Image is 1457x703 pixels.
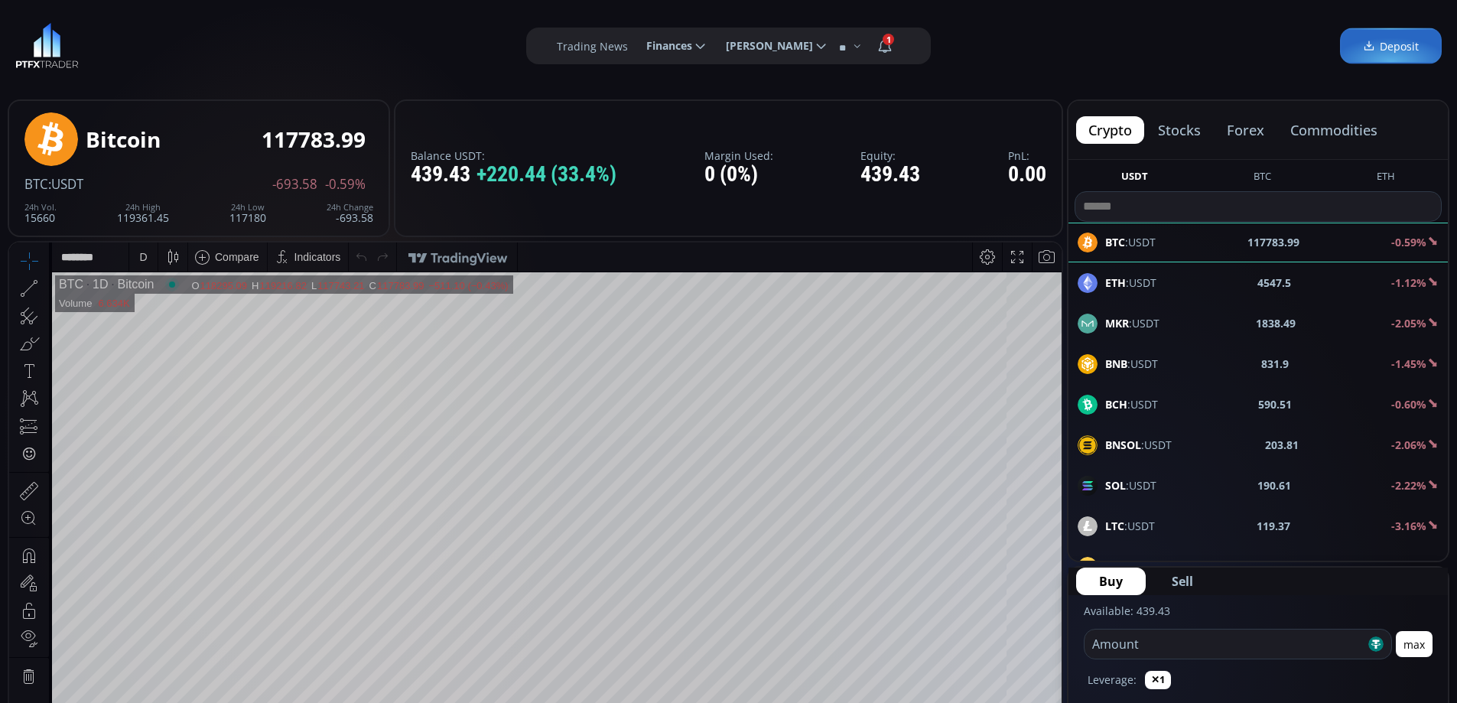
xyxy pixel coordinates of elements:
[1391,275,1426,290] b: -1.12%
[55,615,67,627] div: 5y
[1105,477,1156,493] span: :USDT
[229,203,266,212] div: 24h Low
[1076,116,1144,144] button: crypto
[1105,437,1172,453] span: :USDT
[125,615,139,627] div: 1m
[1088,672,1137,688] label: Leverage:
[35,571,42,591] div: Hide Drawings Toolbar
[1105,356,1127,371] b: BNB
[419,37,499,49] div: −511.10 (−0.43%)
[1145,671,1171,689] button: ✕1
[873,607,957,636] button: 13:56:52 (UTC)
[1105,478,1126,493] b: SOL
[74,35,99,49] div: 1D
[368,37,415,49] div: 117783.99
[1396,631,1433,657] button: max
[1105,438,1141,452] b: BNSOL
[1391,438,1426,452] b: -2.06%
[262,128,366,151] div: 117783.99
[1149,568,1216,595] button: Sell
[1099,572,1123,591] span: Buy
[860,150,920,161] label: Equity:
[1023,615,1044,627] div: auto
[302,37,308,49] div: L
[327,203,373,212] div: 24h Change
[182,37,190,49] div: O
[89,55,120,67] div: 6.634K
[242,37,250,49] div: H
[77,615,89,627] div: 1y
[117,203,169,212] div: 24h High
[1172,572,1193,591] span: Sell
[327,203,373,223] div: -693.58
[971,607,993,636] div: Toggle Percentage
[308,37,355,49] div: 117743.21
[117,203,169,223] div: 119361.45
[86,128,161,151] div: Bitcoin
[24,203,57,223] div: 15660
[704,150,773,161] label: Margin Used:
[285,8,332,21] div: Indicators
[1008,163,1046,187] div: 0.00
[15,23,79,69] a: LOGO
[1105,316,1129,330] b: MKR
[50,35,74,49] div: BTC
[24,175,48,193] span: BTC
[1247,169,1277,188] button: BTC
[1105,397,1127,412] b: BCH
[1008,150,1046,161] label: PnL:
[1105,518,1155,534] span: :USDT
[272,177,317,191] span: -693.58
[205,607,229,636] div: Go to
[130,8,138,21] div: D
[151,615,163,627] div: 5d
[206,8,250,21] div: Compare
[1105,275,1126,290] b: ETH
[1391,559,1426,574] b: -0.84%
[1363,38,1419,54] span: Deposit
[1105,315,1159,331] span: :USDT
[476,163,616,187] span: +220.44 (33.4%)
[1146,116,1213,144] button: stocks
[1261,356,1289,372] b: 831.9
[1084,604,1170,618] label: Available: 439.43
[99,615,114,627] div: 3m
[1215,116,1277,144] button: forex
[878,615,951,627] span: 13:56:52 (UTC)
[1105,519,1124,533] b: LTC
[1371,169,1401,188] button: ETH
[156,35,170,49] div: Market open
[411,150,616,161] label: Balance USDT:
[1105,275,1156,291] span: :USDT
[191,37,238,49] div: 118295.09
[1391,356,1426,371] b: -1.45%
[636,31,692,61] span: Finances
[1257,518,1290,534] b: 119.37
[1076,568,1146,595] button: Buy
[1105,356,1158,372] span: :USDT
[24,203,57,212] div: 24h Vol.
[860,163,920,187] div: 439.43
[998,615,1013,627] div: log
[1340,28,1442,64] a: Deposit
[1391,519,1426,533] b: -3.16%
[1391,478,1426,493] b: -2.22%
[557,38,628,54] label: Trading News
[1105,396,1158,412] span: :USDT
[993,607,1018,636] div: Toggle Log Scale
[1391,316,1426,330] b: -2.05%
[1018,607,1049,636] div: Toggle Auto Scale
[1257,275,1291,291] b: 4547.5
[1391,397,1426,412] b: -0.60%
[325,177,366,191] span: -0.59%
[1273,558,1301,574] b: 24.82
[715,31,813,61] span: [PERSON_NAME]
[411,163,616,187] div: 439.43
[229,203,266,223] div: 117180
[14,204,26,219] div: 
[1258,396,1292,412] b: 590.51
[1278,116,1390,144] button: commodities
[250,37,297,49] div: 119216.82
[1115,169,1154,188] button: USDT
[1105,559,1152,574] b: BANANA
